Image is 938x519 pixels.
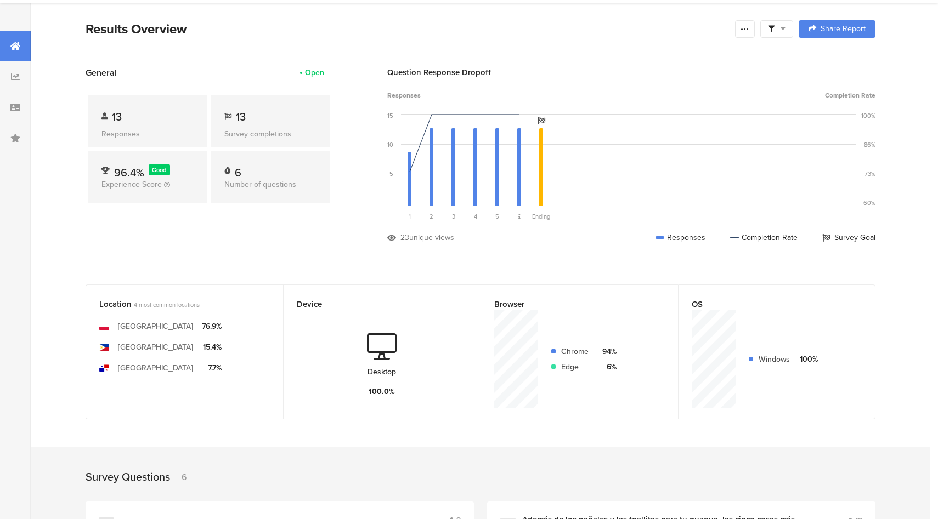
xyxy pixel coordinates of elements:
[202,362,222,374] div: 7.7%
[799,353,818,365] div: 100%
[368,366,396,378] div: Desktop
[759,353,790,365] div: Windows
[821,25,866,33] span: Share Report
[369,386,395,397] div: 100.0%
[387,111,393,120] div: 15
[389,169,393,178] div: 5
[656,232,705,243] div: Responses
[538,117,545,124] i: Survey Goal
[176,471,187,483] div: 6
[825,90,875,100] span: Completion Rate
[387,140,393,149] div: 10
[597,361,617,373] div: 6%
[297,298,449,310] div: Device
[863,198,875,207] div: 60%
[236,109,246,125] span: 13
[224,128,317,140] div: Survey completions
[495,212,499,221] span: 5
[730,232,798,243] div: Completion Rate
[305,67,324,78] div: Open
[692,298,844,310] div: OS
[112,109,122,125] span: 13
[864,169,875,178] div: 73%
[235,164,241,175] div: 6
[118,341,193,353] div: [GEOGRAPHIC_DATA]
[494,298,647,310] div: Browser
[101,128,194,140] div: Responses
[864,140,875,149] div: 86%
[561,361,589,373] div: Edge
[561,346,589,357] div: Chrome
[430,212,433,221] span: 2
[134,300,200,309] span: 4 most common locations
[99,298,252,310] div: Location
[387,66,875,78] div: Question Response Dropoff
[101,179,162,190] span: Experience Score
[452,212,455,221] span: 3
[114,164,144,181] span: 96.4%
[409,232,454,243] div: unique views
[152,166,166,174] span: Good
[202,321,222,332] div: 76.9%
[400,232,409,243] div: 23
[822,232,875,243] div: Survey Goal
[409,212,411,221] span: 1
[86,66,117,79] span: General
[118,362,193,374] div: [GEOGRAPHIC_DATA]
[224,179,296,190] span: Number of questions
[118,321,193,332] div: [GEOGRAPHIC_DATA]
[86,19,730,39] div: Results Overview
[861,111,875,120] div: 100%
[202,341,222,353] div: 15.4%
[530,212,552,221] div: Ending
[86,469,170,485] div: Survey Questions
[387,90,421,100] span: Responses
[474,212,477,221] span: 4
[597,346,617,357] div: 94%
